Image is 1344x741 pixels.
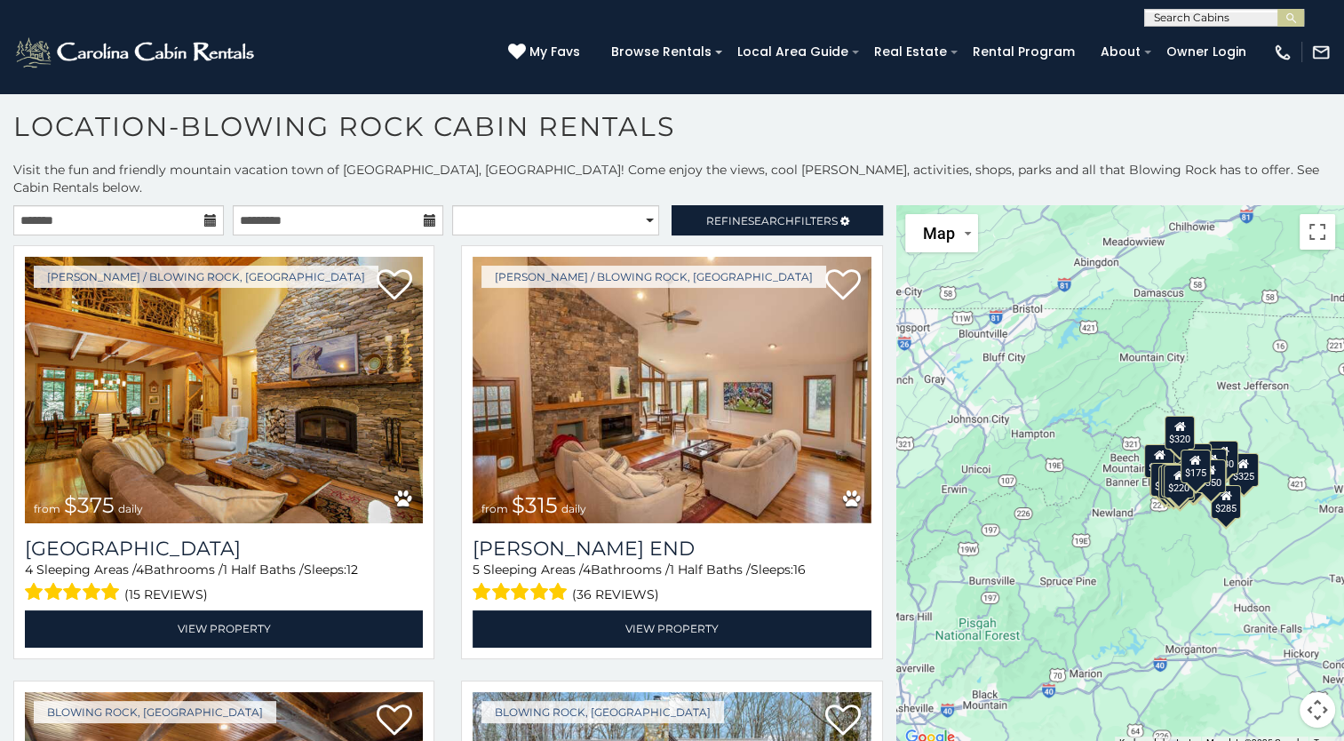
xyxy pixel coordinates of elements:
a: Moss End from $315 daily [473,257,871,523]
div: $350 [1196,459,1226,493]
a: Real Estate [865,38,956,66]
div: $175 [1181,450,1211,483]
div: $400 [1144,444,1174,478]
a: Add to favorites [825,267,861,305]
a: Mountain Song Lodge from $375 daily [25,257,423,523]
a: Add to favorites [377,703,412,740]
span: $375 [64,492,115,518]
img: White-1-2.png [13,35,259,70]
span: Search [748,214,794,227]
span: from [34,502,60,515]
img: Moss End [473,257,871,523]
a: Owner Login [1157,38,1255,66]
div: $226 [1197,449,1227,482]
div: Sleeping Areas / Bathrooms / Sleeps: [25,561,423,606]
img: mail-regular-white.png [1311,43,1331,62]
a: About [1092,38,1149,66]
a: [PERSON_NAME] / Blowing Rock, [GEOGRAPHIC_DATA] [481,266,826,288]
span: 4 [25,562,33,578]
span: daily [118,502,143,515]
div: $355 [1158,466,1189,499]
div: $325 [1229,453,1259,487]
span: 16 [793,562,806,578]
span: 4 [583,562,591,578]
a: Rental Program [964,38,1084,66]
div: $410 [1150,463,1181,497]
span: (36 reviews) [572,583,659,606]
img: Mountain Song Lodge [25,257,423,523]
button: Toggle fullscreen view [1300,214,1335,250]
span: 12 [346,562,358,578]
a: RefineSearchFilters [672,205,882,235]
span: My Favs [529,43,580,61]
span: 5 [473,562,480,578]
span: Refine Filters [706,214,838,227]
a: View Property [25,610,423,647]
div: $320 [1165,416,1195,450]
a: Add to favorites [377,267,412,305]
a: Browse Rentals [602,38,720,66]
h3: Moss End [473,537,871,561]
div: $285 [1211,485,1241,519]
span: 4 [136,562,144,578]
a: Blowing Rock, [GEOGRAPHIC_DATA] [481,701,724,723]
span: (15 reviews) [124,583,208,606]
a: [GEOGRAPHIC_DATA] [25,537,423,561]
a: Local Area Guide [728,38,857,66]
a: [PERSON_NAME] End [473,537,871,561]
div: $375 [1149,463,1180,497]
span: from [481,502,508,515]
div: $220 [1164,465,1194,498]
a: [PERSON_NAME] / Blowing Rock, [GEOGRAPHIC_DATA] [34,266,378,288]
span: Map [923,224,955,243]
img: phone-regular-white.png [1273,43,1292,62]
a: My Favs [508,43,585,62]
span: 1 Half Baths / [223,562,304,578]
div: Sleeping Areas / Bathrooms / Sleeps: [473,561,871,606]
button: Change map style [905,214,978,252]
span: daily [561,502,586,515]
div: $930 [1208,441,1238,474]
h3: Mountain Song Lodge [25,537,423,561]
div: $150 [1181,443,1212,477]
a: Blowing Rock, [GEOGRAPHIC_DATA] [34,701,276,723]
a: Add to favorites [825,703,861,740]
span: $315 [512,492,558,518]
span: 1 Half Baths / [670,562,751,578]
a: View Property [473,610,871,647]
div: $165 [1161,464,1191,498]
button: Map camera controls [1300,692,1335,728]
